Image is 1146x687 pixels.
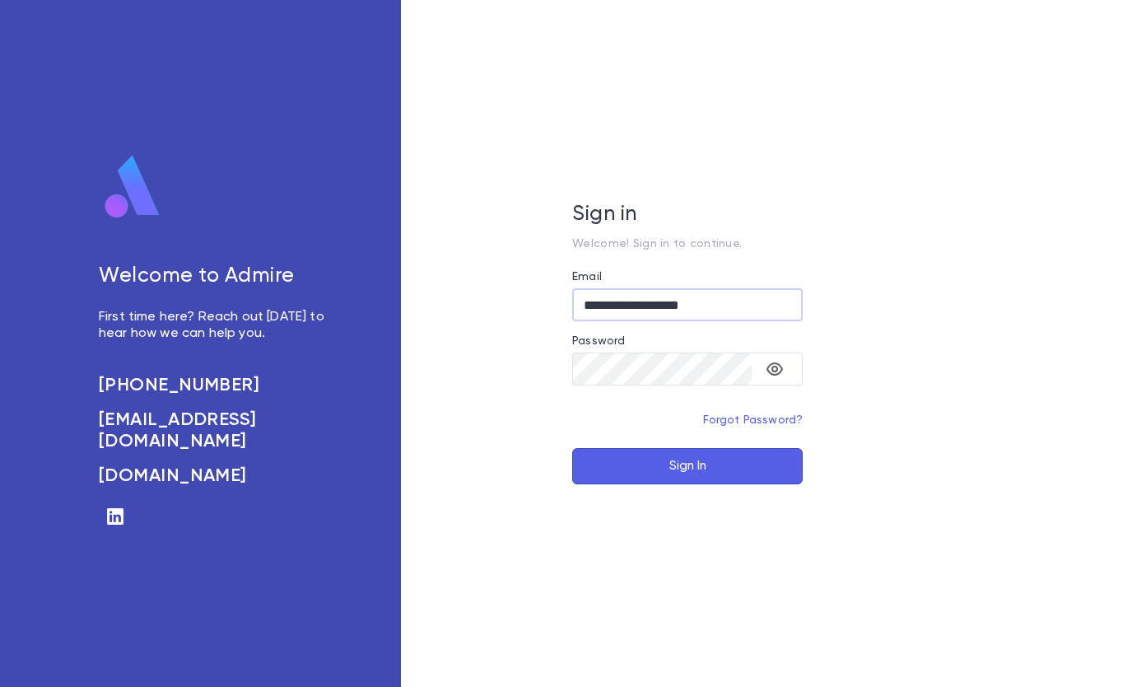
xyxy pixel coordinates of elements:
button: toggle password visibility [758,353,791,386]
label: Email [572,270,602,283]
a: Forgot Password? [703,414,804,426]
label: Password [572,334,625,348]
p: Welcome! Sign in to continue. [572,237,803,250]
p: First time here? Reach out [DATE] to hear how we can help you. [99,309,335,342]
button: Sign In [572,448,803,484]
h5: Welcome to Admire [99,264,335,289]
a: [DOMAIN_NAME] [99,465,335,487]
a: [EMAIL_ADDRESS][DOMAIN_NAME] [99,409,335,452]
h5: Sign in [572,203,803,227]
a: [PHONE_NUMBER] [99,375,335,396]
img: logo [99,154,166,220]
